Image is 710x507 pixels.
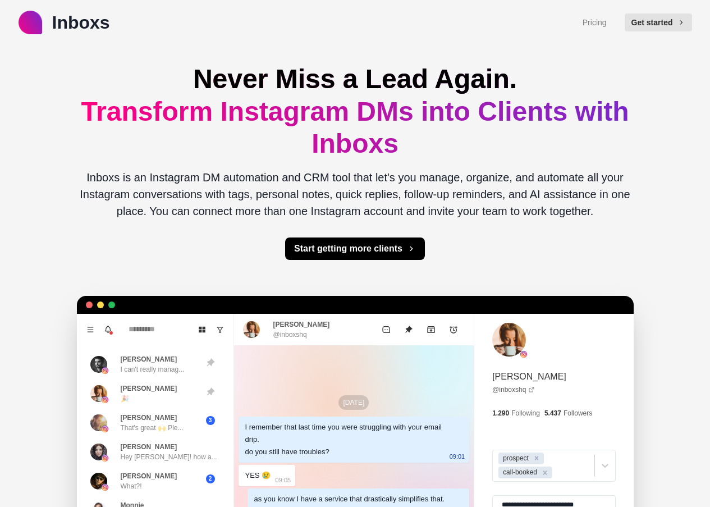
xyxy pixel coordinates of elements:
div: call-booked [500,467,539,478]
button: Unpin [397,318,420,341]
p: Followers [564,408,592,418]
img: picture [90,385,107,402]
p: [PERSON_NAME] [273,319,330,330]
p: 09:05 [276,474,291,486]
p: That's great 🙌 Ple... [121,423,184,433]
img: picture [90,356,107,373]
p: [PERSON_NAME] [492,370,566,383]
p: Following [511,408,540,418]
div: I remember that last time you were struggling with your email drip. do you still have troubles? [245,421,445,458]
button: Show unread conversations [211,321,229,339]
img: picture [90,473,107,490]
p: 09:01 [450,450,465,463]
img: picture [102,455,108,462]
span: 3 [206,416,215,425]
p: Hey [PERSON_NAME]! how a... [121,452,217,462]
button: Board View [193,321,211,339]
p: [PERSON_NAME] [121,383,177,394]
button: Menu [81,321,99,339]
a: @inboxshq [492,385,535,395]
p: [PERSON_NAME] [121,413,177,423]
span: 2 [206,474,215,483]
button: Mark as unread [375,318,397,341]
button: Notifications [99,321,117,339]
div: YES 😢 [245,469,271,482]
img: picture [520,351,527,358]
img: picture [90,444,107,460]
p: Inboxs [52,9,110,36]
img: picture [90,414,107,431]
button: Start getting more clients [285,237,425,260]
a: Pricing [583,17,607,29]
p: 5.437 [544,408,561,418]
button: Archive [420,318,442,341]
p: [DATE] [338,395,369,410]
img: picture [492,323,526,357]
div: prospect [500,453,530,464]
img: picture [102,484,108,491]
p: [PERSON_NAME] [121,471,177,481]
img: picture [243,321,260,338]
p: [PERSON_NAME] [121,354,177,364]
div: Remove call-booked [539,467,551,478]
p: Inboxs is an Instagram DM automation and CRM tool that let's you manage, organize, and automate a... [77,169,634,220]
p: What?! [121,481,142,491]
h1: Transform Instagram DMs into Clients with Inboxs [77,63,634,160]
p: 1.290 [492,408,509,418]
img: picture [102,426,108,432]
div: Remove prospect [530,453,543,464]
p: I can't really manag... [121,364,185,374]
a: logoInboxs [19,9,110,36]
p: 🎉 [121,394,129,404]
p: [PERSON_NAME] [121,442,177,452]
img: picture [102,396,108,403]
img: picture [102,367,108,374]
img: logo [19,11,42,34]
button: Add reminder [442,318,465,341]
button: Get started [625,13,692,31]
span: Never Miss a Lead Again. [193,64,517,94]
p: @inboxshq [273,330,307,340]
